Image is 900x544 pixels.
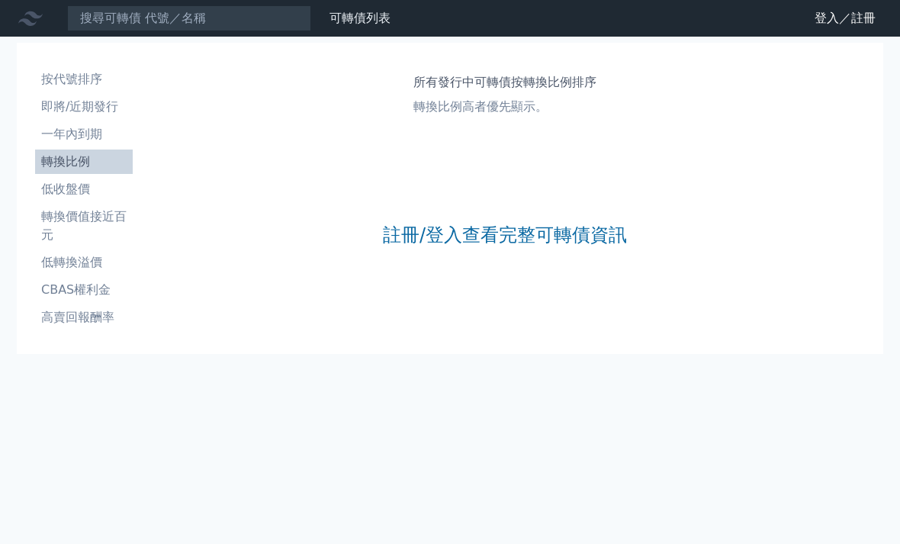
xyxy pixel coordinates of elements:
a: 低轉換溢價 [35,250,133,275]
li: 轉換價值接近百元 [35,208,133,244]
a: 登入／註冊 [802,6,888,31]
a: 轉換比例 [35,150,133,174]
a: 一年內到期 [35,122,133,146]
p: 轉換比例高者優先顯示。 [413,98,596,116]
h1: 所有發行中可轉債按轉換比例排序 [413,73,596,92]
a: 即將/近期發行 [35,95,133,119]
a: 高賣回報酬率 [35,305,133,330]
li: CBAS權利金 [35,281,133,299]
li: 低收盤價 [35,180,133,198]
li: 高賣回報酬率 [35,308,133,327]
li: 轉換比例 [35,153,133,171]
a: CBAS權利金 [35,278,133,302]
li: 按代號排序 [35,70,133,89]
input: 搜尋可轉債 代號／名稱 [67,5,311,31]
a: 轉換價值接近百元 [35,204,133,247]
a: 按代號排序 [35,67,133,92]
a: 可轉債列表 [329,11,391,25]
a: 低收盤價 [35,177,133,201]
li: 低轉換溢價 [35,253,133,272]
a: 註冊/登入查看完整可轉債資訊 [383,223,627,247]
li: 一年內到期 [35,125,133,143]
li: 即將/近期發行 [35,98,133,116]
